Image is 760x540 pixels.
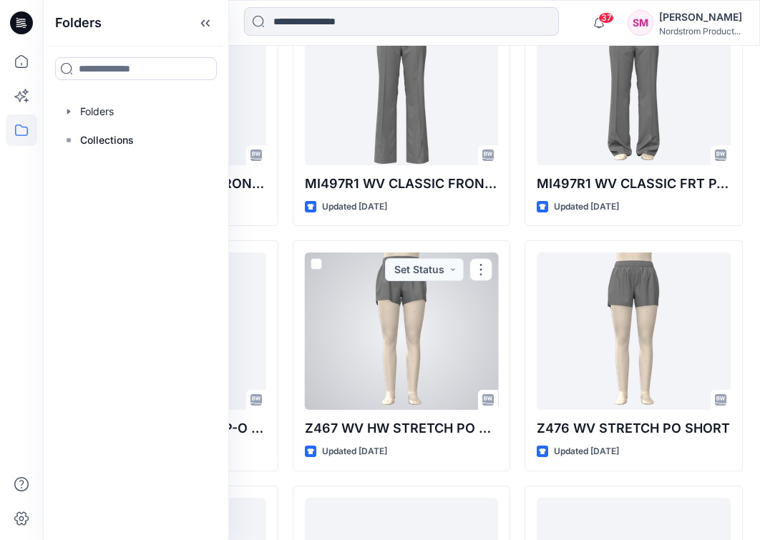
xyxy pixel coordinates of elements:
a: Z476 WV STRETCH PO SHORT [537,252,731,410]
p: Updated [DATE] [322,444,387,459]
div: SM [628,10,653,36]
span: 37 [598,12,614,24]
p: Z476 WV STRETCH PO SHORT [537,418,731,438]
p: Updated [DATE] [322,200,387,215]
div: Nordstrom Product... [659,26,742,36]
p: MI497R1 WV CLASSIC FRONT PANT [305,174,499,194]
p: MI497R1 WV CLASSIC FRT PANT [537,174,731,194]
a: Z467 WV HW STRETCH PO SHORT [305,252,499,410]
a: MI497R1 WV CLASSIC FRONT PANT [305,8,499,165]
p: Updated [DATE] [554,444,619,459]
a: MI497R1 WV CLASSIC FRT PANT [537,8,731,165]
p: Collections [80,132,134,149]
p: Z467 WV HW STRETCH PO SHORT [305,418,499,438]
div: [PERSON_NAME] [659,9,742,26]
p: Updated [DATE] [554,200,619,215]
